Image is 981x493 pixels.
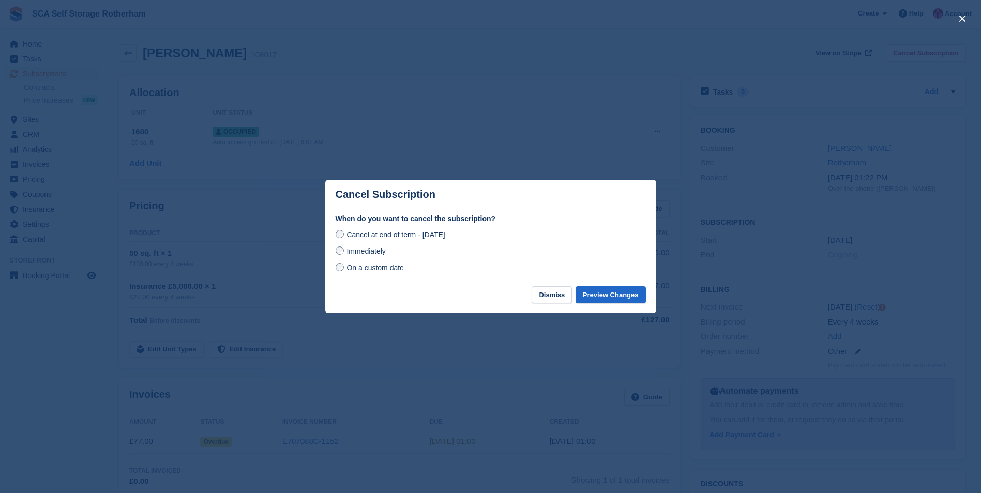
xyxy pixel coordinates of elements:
input: Cancel at end of term - [DATE] [336,230,344,238]
button: Dismiss [532,286,572,303]
span: Cancel at end of term - [DATE] [346,230,445,239]
span: Immediately [346,247,385,255]
input: On a custom date [336,263,344,271]
span: On a custom date [346,264,404,272]
button: close [954,10,971,27]
button: Preview Changes [576,286,646,303]
p: Cancel Subscription [336,189,435,201]
input: Immediately [336,246,344,255]
label: When do you want to cancel the subscription? [336,213,646,224]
